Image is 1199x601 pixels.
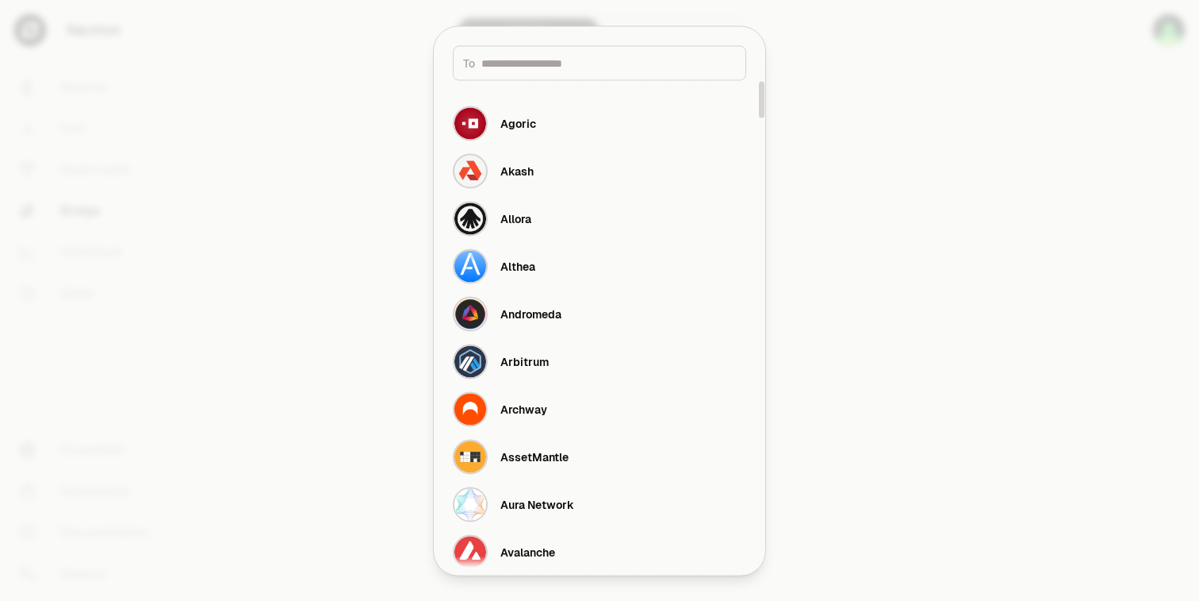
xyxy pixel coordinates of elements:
[454,393,486,425] img: Archway Logo
[500,210,531,226] div: Allora
[500,115,536,131] div: Agoric
[443,433,756,480] button: AssetMantle LogoAssetMantle
[443,99,756,147] button: Agoric LogoAgoric
[443,147,756,195] button: Akash LogoAkash
[500,544,555,560] div: Avalanche
[454,202,486,234] img: Allora Logo
[454,155,486,187] img: Akash Logo
[454,488,486,520] img: Aura Network Logo
[500,353,549,369] div: Arbitrum
[500,496,574,512] div: Aura Network
[454,536,486,568] img: Avalanche Logo
[443,195,756,242] button: Allora LogoAllora
[443,528,756,576] button: Avalanche LogoAvalanche
[500,401,547,417] div: Archway
[454,298,486,329] img: Andromeda Logo
[500,258,535,274] div: Althea
[443,242,756,290] button: Althea LogoAlthea
[500,449,569,464] div: AssetMantle
[443,290,756,337] button: Andromeda LogoAndromeda
[454,441,486,472] img: AssetMantle Logo
[454,250,486,282] img: Althea Logo
[463,55,475,71] span: To
[500,163,534,179] div: Akash
[443,480,756,528] button: Aura Network LogoAura Network
[454,345,486,377] img: Arbitrum Logo
[500,306,561,322] div: Andromeda
[443,385,756,433] button: Archway LogoArchway
[443,337,756,385] button: Arbitrum LogoArbitrum
[454,107,486,139] img: Agoric Logo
